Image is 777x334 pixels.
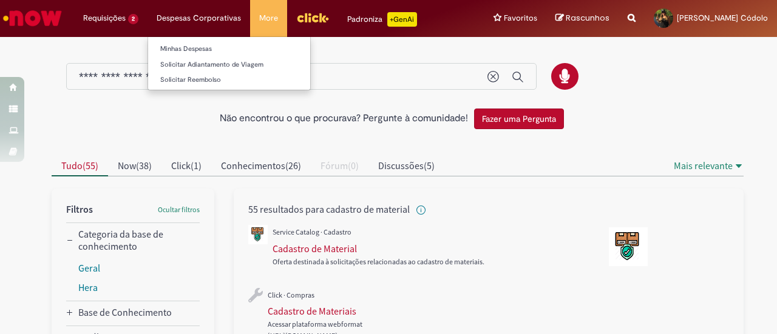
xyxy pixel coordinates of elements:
span: Rascunhos [566,12,609,24]
span: 2 [128,14,138,24]
div: Padroniza [347,12,417,27]
button: Fazer uma Pergunta [474,109,564,129]
img: click_logo_yellow_360x200.png [296,8,329,27]
h2: Não encontrou o que procurava? Pergunte à comunidade! [220,113,468,124]
ul: Despesas Corporativas [148,36,311,90]
a: Minhas Despesas [148,42,310,56]
span: Requisições [83,12,126,24]
img: ServiceNow [1,6,64,30]
a: Solicitar Reembolso [148,73,310,87]
span: [PERSON_NAME] Códolo [677,13,768,23]
span: Favoritos [504,12,537,24]
a: Solicitar Adiantamento de Viagem [148,58,310,72]
span: More [259,12,278,24]
p: +GenAi [387,12,417,27]
a: Rascunhos [555,13,609,24]
span: Despesas Corporativas [157,12,241,24]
